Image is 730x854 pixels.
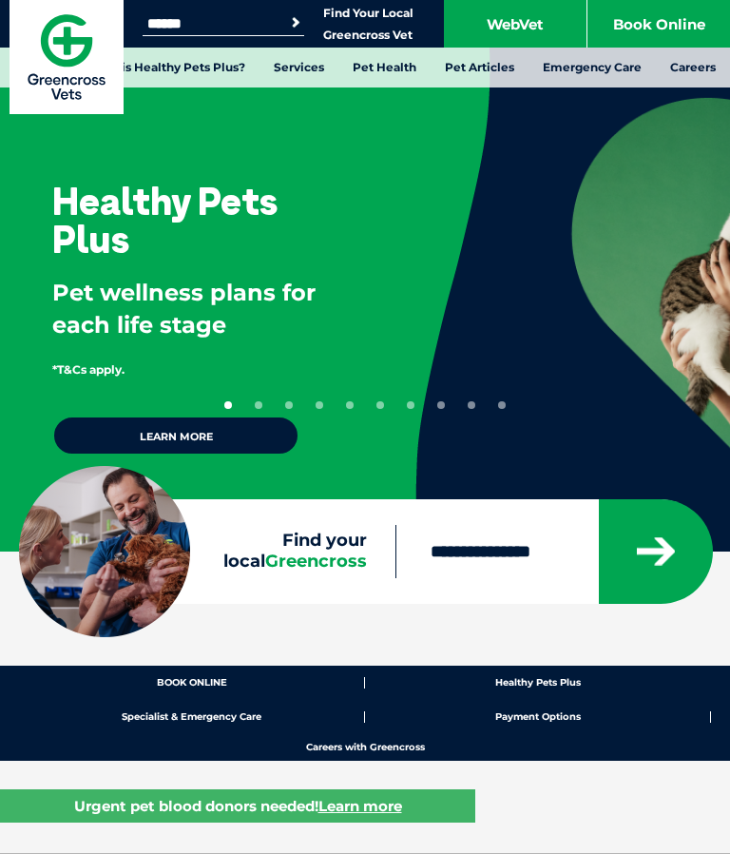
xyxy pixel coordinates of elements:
[431,48,528,87] a: Pet Articles
[498,401,506,409] button: 10 of 10
[255,401,262,409] button: 2 of 10
[19,742,711,753] a: Careers with Greencross
[316,401,323,409] button: 4 of 10
[346,401,354,409] button: 5 of 10
[19,531,395,572] label: Find your local
[468,401,475,409] button: 9 of 10
[365,711,711,723] a: Payment Options
[52,277,354,340] p: Pet wellness plans for each life stage
[365,677,711,689] a: Healthy Pets Plus
[318,797,402,815] u: Learn more
[376,401,384,409] button: 6 of 10
[52,182,354,258] h3: Healthy Pets Plus
[19,711,365,723] a: Specialist & Emergency Care
[656,48,730,87] a: Careers
[52,362,125,377] span: *T&Cs apply.
[338,48,431,87] a: Pet Health
[259,48,338,87] a: Services
[19,677,365,689] a: BOOK ONLINE
[528,48,656,87] a: Emergency Care
[286,13,305,32] button: Search
[285,401,293,409] button: 3 of 10
[437,401,445,409] button: 8 of 10
[407,401,414,409] button: 7 of 10
[323,6,413,43] a: Find Your Local Greencross Vet
[265,551,367,572] span: Greencross
[72,48,259,87] a: What is Healthy Pets Plus?
[224,401,232,409] button: 1 of 10
[52,416,299,456] a: Learn more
